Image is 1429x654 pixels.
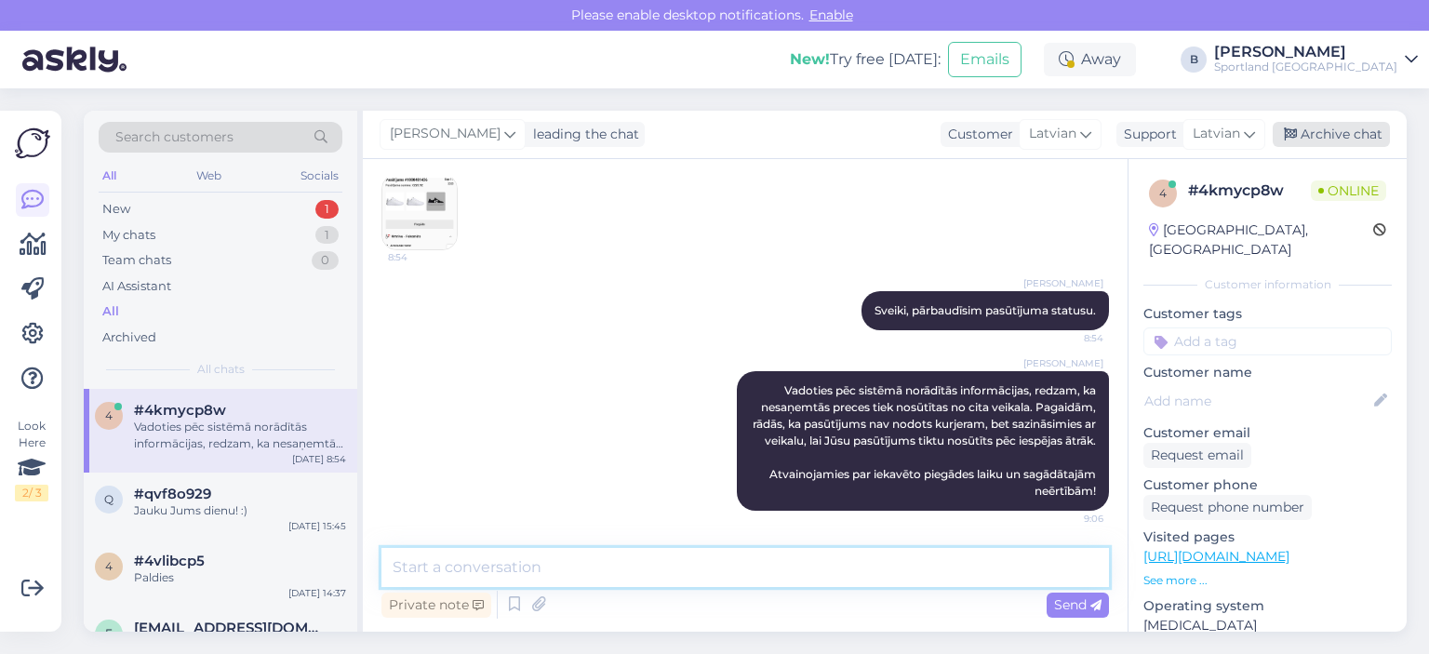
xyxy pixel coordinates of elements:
span: 4 [1159,186,1167,200]
div: Try free [DATE]: [790,48,941,71]
div: Private note [381,593,491,618]
span: Sveiki, pārbaudīsim pasūtījuma statusu. [875,303,1096,317]
div: Request email [1143,443,1251,468]
div: 1 [315,226,339,245]
span: ellavoltere@gmail.com [134,620,327,636]
span: 8:54 [1034,331,1103,345]
span: q [104,492,114,506]
a: [URL][DOMAIN_NAME] [1143,548,1289,565]
div: Request phone number [1143,495,1312,520]
div: My chats [102,226,155,245]
span: e [105,626,113,640]
div: All [102,302,119,321]
span: Online [1311,180,1386,201]
div: Socials [297,164,342,188]
p: See more ... [1143,572,1392,589]
div: 1 [315,200,339,219]
div: Team chats [102,251,171,270]
input: Add name [1144,391,1370,411]
div: 0 [312,251,339,270]
div: All [99,164,120,188]
p: Customer tags [1143,304,1392,324]
div: Look Here [15,418,48,501]
p: Customer email [1143,423,1392,443]
div: B [1181,47,1207,73]
div: [PERSON_NAME] [1214,45,1397,60]
div: Archive chat [1273,122,1390,147]
div: [DATE] 14:37 [288,586,346,600]
span: 4 [105,408,113,422]
div: Away [1044,43,1136,76]
div: 2 / 3 [15,485,48,501]
span: 8:54 [388,250,458,264]
span: 9:06 [1034,512,1103,526]
div: [DATE] 8:54 [292,452,346,466]
div: Sportland [GEOGRAPHIC_DATA] [1214,60,1397,74]
span: 4 [105,559,113,573]
img: Attachment [382,175,457,249]
p: Visited pages [1143,527,1392,547]
div: New [102,200,130,219]
span: Enable [804,7,859,23]
button: Emails [948,42,1022,77]
div: [DATE] 15:45 [288,519,346,533]
div: Paldies [134,569,346,586]
span: Send [1054,596,1102,613]
div: Jauku Jums dienu! :) [134,502,346,519]
div: Customer [941,125,1013,144]
span: [PERSON_NAME] [1023,356,1103,370]
span: [PERSON_NAME] [390,124,501,144]
p: [MEDICAL_DATA] [1143,616,1392,635]
div: AI Assistant [102,277,171,296]
p: Operating system [1143,596,1392,616]
div: Web [193,164,225,188]
span: Latvian [1029,124,1076,144]
div: # 4kmycp8w [1188,180,1311,202]
span: Search customers [115,127,234,147]
input: Add a tag [1143,327,1392,355]
p: Customer phone [1143,475,1392,495]
span: #qvf8o929 [134,486,211,502]
div: leading the chat [526,125,639,144]
span: Vadoties pēc sistēmā norādītās informācijas, redzam, ka nesaņemtās preces tiek nosūtītas no cita ... [753,383,1099,498]
b: New! [790,50,830,68]
div: Support [1116,125,1177,144]
div: [GEOGRAPHIC_DATA], [GEOGRAPHIC_DATA] [1149,220,1373,260]
p: Customer name [1143,363,1392,382]
div: Customer information [1143,276,1392,293]
a: [PERSON_NAME]Sportland [GEOGRAPHIC_DATA] [1214,45,1418,74]
img: Askly Logo [15,126,50,161]
span: #4vlibcp5 [134,553,205,569]
span: Latvian [1193,124,1240,144]
span: [PERSON_NAME] [1023,276,1103,290]
div: Vadoties pēc sistēmā norādītās informācijas, redzam, ka nesaņemtās preces tiek nosūtītas no cita ... [134,419,346,452]
span: All chats [197,361,245,378]
span: #4kmycp8w [134,402,226,419]
div: Archived [102,328,156,347]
